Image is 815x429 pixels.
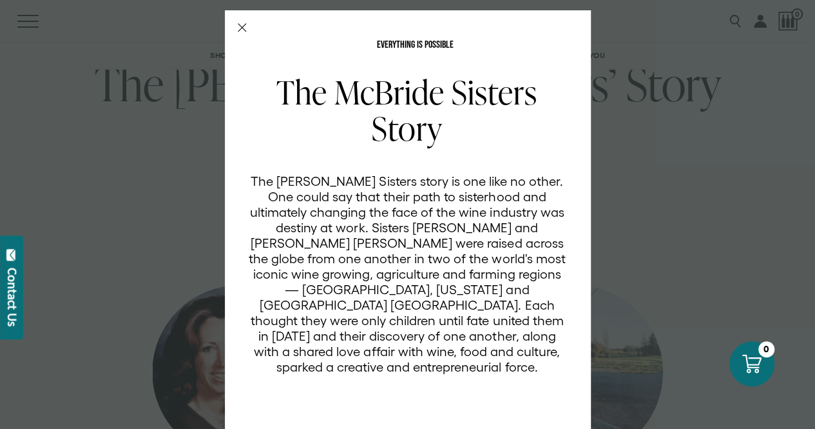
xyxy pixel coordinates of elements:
[758,341,774,357] div: 0
[248,40,582,50] p: EVERYTHING IS POSSIBLE
[238,23,247,32] button: Close Modal
[248,74,566,146] h2: The McBride Sisters Story
[248,174,566,375] p: The [PERSON_NAME] Sisters story is one like no other. One could say that their path to sisterhood...
[6,268,19,326] div: Contact Us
